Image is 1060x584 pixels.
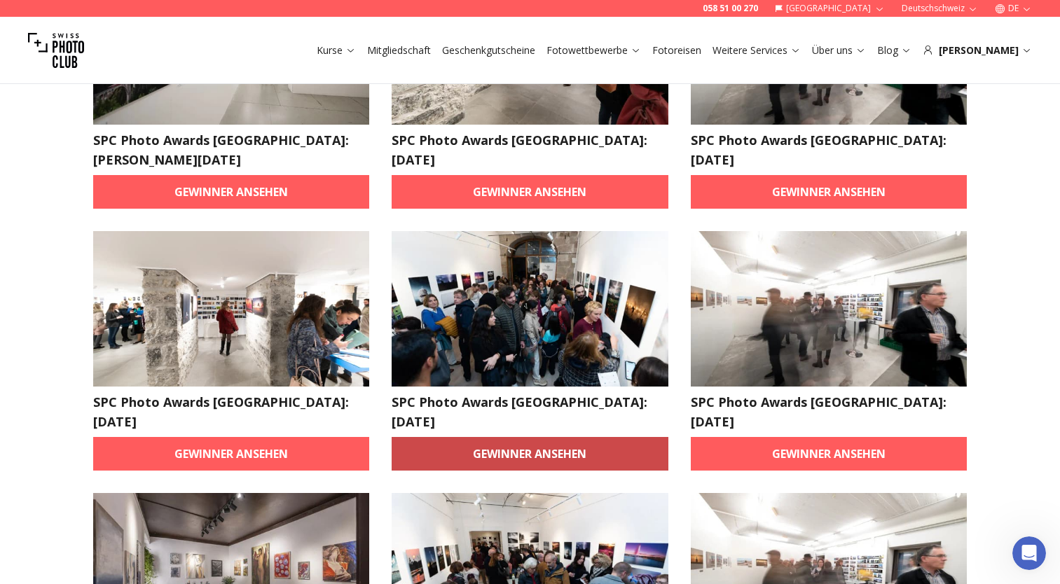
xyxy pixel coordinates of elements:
[219,6,246,32] button: Home
[9,6,36,32] button: go back
[367,43,431,57] a: Mitgliedschaft
[224,228,252,256] button: Übermitteln
[647,41,707,60] button: Fotoreisen
[713,43,801,57] a: Weitere Services
[541,41,647,60] button: Fotowettbewerbe
[362,41,436,60] button: Mitgliedschaft
[691,437,968,471] a: Gewinner ansehen
[93,392,370,431] h2: SPC Photo Awards [GEOGRAPHIC_DATA]: [DATE]
[1012,536,1046,570] iframe: Intercom live chat
[392,175,668,209] a: Gewinner ansehen
[93,175,370,209] a: Gewinner ansehen
[691,175,968,209] a: Gewinner ansehen
[22,156,90,165] div: Osan • Vor 11m
[877,43,911,57] a: Blog
[68,7,96,18] h1: Osan
[691,231,968,387] img: SPC Photo Awards Zürich: November 2023
[691,392,968,431] h2: SPC Photo Awards [GEOGRAPHIC_DATA]: [DATE]
[11,169,28,186] img: Profile image for Osan
[60,173,111,182] span: • Vor 11m
[691,130,968,169] h2: SPC Photo Awards [GEOGRAPHIC_DATA]: [DATE]
[93,437,370,471] a: Gewinner ansehen
[68,18,179,32] p: In den letzten 15m aktiv
[392,437,668,471] a: Gewinner ansehen
[11,95,269,295] div: Osan sagt…
[812,43,866,57] a: Über uns
[806,41,872,60] button: Über uns
[392,231,668,387] img: SPC Photo Awards Geneva: October 2023
[60,210,252,224] div: Email
[707,41,806,60] button: Weitere Services
[392,130,668,169] h2: SPC Photo Awards [GEOGRAPHIC_DATA]: [DATE]
[93,130,370,169] h2: SPC Photo Awards [GEOGRAPHIC_DATA]: [PERSON_NAME][DATE]
[392,392,668,431] h2: SPC Photo Awards [GEOGRAPHIC_DATA]: [DATE]
[22,104,219,145] div: Hi 😀 Schön, dass du uns besuchst. Stell' uns gerne jederzeit Fragen oder hinterlasse ein Feedback.
[652,43,701,57] a: Fotoreisen
[40,8,62,30] img: Profile image for Osan
[317,43,356,57] a: Kurse
[246,6,271,31] div: Schließen
[311,41,362,60] button: Kurse
[923,43,1032,57] div: [PERSON_NAME]
[34,173,60,182] span: Osan
[442,43,535,57] a: Geschenkgutscheine
[872,41,917,60] button: Blog
[11,95,230,153] div: Hi 😀 Schön, dass du uns besuchst. Stell' uns gerne jederzeit Fragen oder hinterlasse ein Feedback...
[436,41,541,60] button: Geschenkgutscheine
[703,3,758,14] a: 058 51 00 270
[546,43,641,57] a: Fotowettbewerbe
[93,231,370,387] img: SPC Photo Awards Geneva: July 2023
[28,22,84,78] img: Swiss photo club
[60,228,224,256] input: Enter your email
